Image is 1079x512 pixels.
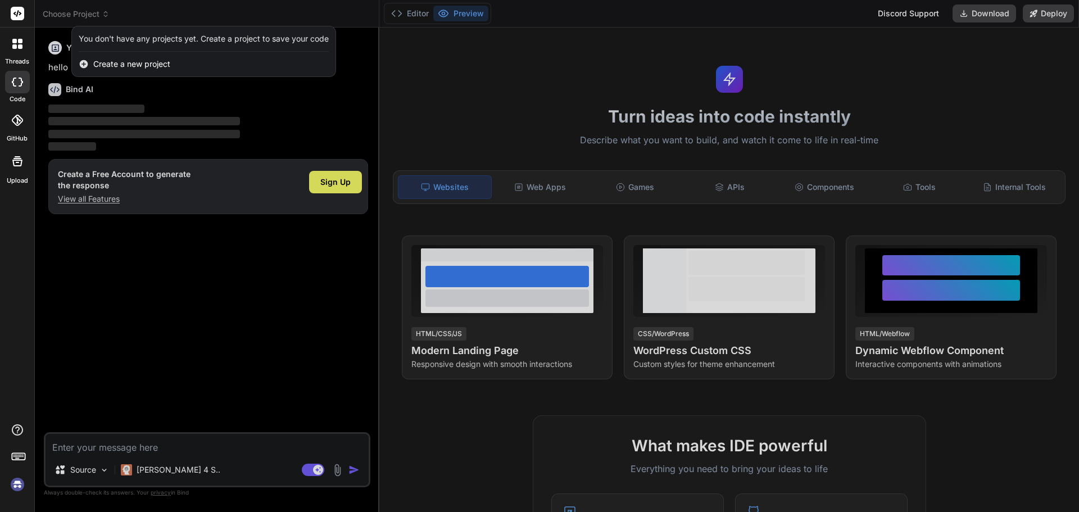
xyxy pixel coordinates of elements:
[10,94,25,104] label: code
[5,57,29,66] label: threads
[93,58,170,70] span: Create a new project
[79,33,329,44] div: You don't have any projects yet. Create a project to save your code
[7,134,28,143] label: GitHub
[7,176,28,185] label: Upload
[8,475,27,494] img: signin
